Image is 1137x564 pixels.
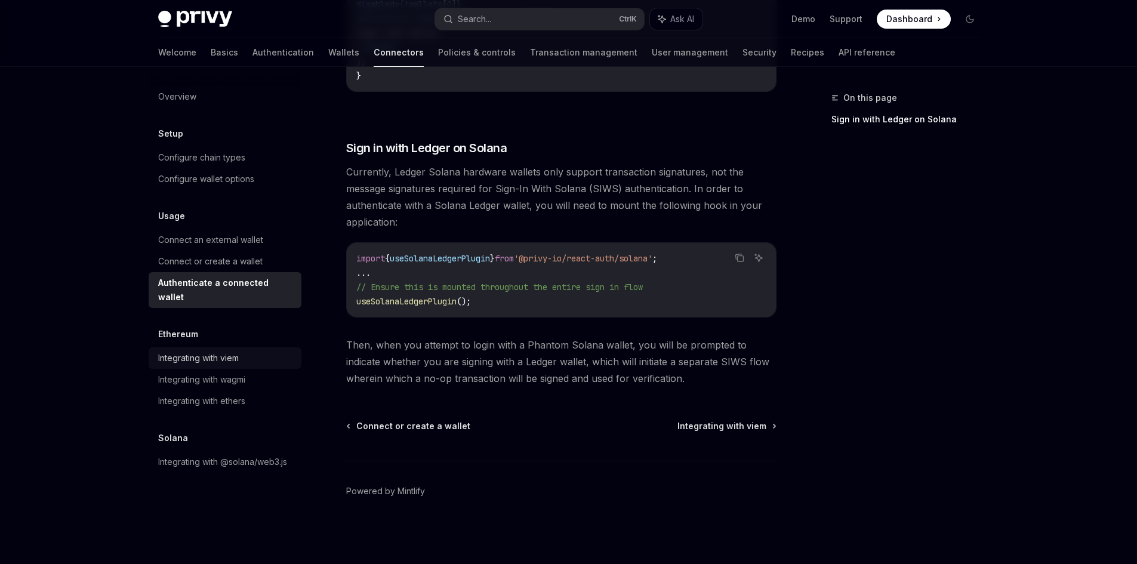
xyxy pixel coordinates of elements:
[149,347,301,369] a: Integrating with viem
[374,38,424,67] a: Connectors
[158,276,294,304] div: Authenticate a connected wallet
[149,168,301,190] a: Configure wallet options
[677,420,766,432] span: Integrating with viem
[530,38,637,67] a: Transaction management
[347,420,470,432] a: Connect or create a wallet
[158,351,239,365] div: Integrating with viem
[158,150,245,165] div: Configure chain types
[677,420,775,432] a: Integrating with viem
[385,253,390,264] span: {
[751,250,766,266] button: Ask AI
[158,11,232,27] img: dark logo
[619,14,637,24] span: Ctrl K
[652,38,728,67] a: User management
[670,13,694,25] span: Ask AI
[960,10,979,29] button: Toggle dark mode
[149,390,301,412] a: Integrating with ethers
[149,451,301,473] a: Integrating with @solana/web3.js
[458,12,491,26] div: Search...
[791,13,815,25] a: Demo
[650,8,702,30] button: Ask AI
[149,229,301,251] a: Connect an external wallet
[158,372,245,387] div: Integrating with wagmi
[652,253,657,264] span: ;
[886,13,932,25] span: Dashboard
[158,394,245,408] div: Integrating with ethers
[149,251,301,272] a: Connect or create a wallet
[791,38,824,67] a: Recipes
[843,91,897,105] span: On this page
[356,70,361,81] span: }
[158,38,196,67] a: Welcome
[514,253,652,264] span: '@privy-io/react-auth/solana'
[356,282,643,292] span: // Ensure this is mounted throughout the entire sign in flow
[158,455,287,469] div: Integrating with @solana/web3.js
[346,164,777,230] span: Currently, Ledger Solana hardware wallets only support transaction signatures, not the message si...
[346,485,425,497] a: Powered by Mintlify
[158,431,188,445] h5: Solana
[742,38,777,67] a: Security
[831,110,989,129] a: Sign in with Ledger on Solana
[328,38,359,67] a: Wallets
[356,296,457,307] span: useSolanaLedgerPlugin
[830,13,862,25] a: Support
[149,86,301,107] a: Overview
[356,253,385,264] span: import
[356,420,470,432] span: Connect or create a wallet
[732,250,747,266] button: Copy the contents from the code block
[149,369,301,390] a: Integrating with wagmi
[839,38,895,67] a: API reference
[158,327,198,341] h5: Ethereum
[149,272,301,308] a: Authenticate a connected wallet
[390,253,490,264] span: useSolanaLedgerPlugin
[252,38,314,67] a: Authentication
[158,127,183,141] h5: Setup
[346,140,507,156] span: Sign in with Ledger on Solana
[149,147,301,168] a: Configure chain types
[435,8,644,30] button: Search...CtrlK
[356,267,371,278] span: ...
[438,38,516,67] a: Policies & controls
[877,10,951,29] a: Dashboard
[457,296,471,307] span: ();
[158,172,254,186] div: Configure wallet options
[158,209,185,223] h5: Usage
[346,337,777,387] span: Then, when you attempt to login with a Phantom Solana wallet, you will be prompted to indicate wh...
[495,253,514,264] span: from
[158,233,263,247] div: Connect an external wallet
[490,253,495,264] span: }
[211,38,238,67] a: Basics
[158,90,196,104] div: Overview
[158,254,263,269] div: Connect or create a wallet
